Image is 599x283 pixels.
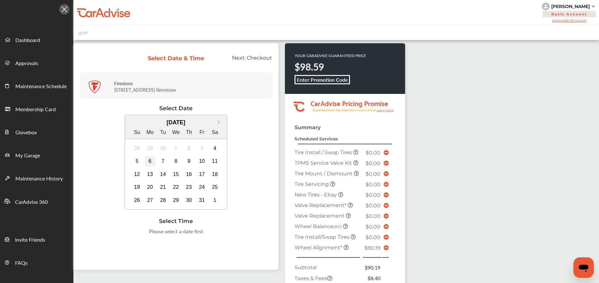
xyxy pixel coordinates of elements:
small: (All) [333,224,342,229]
span: Invite Friends [15,236,45,244]
div: Choose Sunday, October 5th, 2025 [132,156,142,166]
div: Choose Friday, October 24th, 2025 [197,182,207,192]
div: Choose Wednesday, October 15th, 2025 [171,169,181,179]
span: Taxes & Fees [295,275,332,281]
span: Glovebox [15,129,37,137]
div: Choose Tuesday, October 7th, 2025 [158,156,168,166]
td: $90.19 [362,262,382,273]
div: Next: [210,55,277,67]
div: Select Date [80,105,272,112]
a: Maintenance History [0,166,73,189]
div: We [171,127,181,137]
span: $0.00 [366,234,380,240]
span: Tire Install / Swap Tires [295,149,353,155]
tspan: Guaranteed lower than retail price on every service. [312,108,377,112]
div: Choose Thursday, October 30th, 2025 [184,195,194,205]
div: Choose Saturday, November 1st, 2025 [210,195,220,205]
a: Maintenance Schedule [0,74,73,97]
span: Wheel Alignment * [295,245,344,251]
span: TPMS Service Valve Kit [295,160,353,166]
span: Tire Servicing [295,181,330,187]
div: Choose Sunday, October 12th, 2025 [132,169,142,179]
div: Not available Thursday, October 2nd, 2025 [184,143,194,154]
strong: Firestone [114,80,133,87]
span: Wheel Balance [295,223,343,229]
div: Choose Monday, October 13th, 2025 [145,169,155,179]
div: Not available Wednesday, October 1st, 2025 [171,143,181,154]
div: Choose Friday, October 31st, 2025 [197,195,207,205]
strong: Summary [295,124,321,130]
div: month 2025-10 [130,142,221,207]
div: Choose Monday, October 27th, 2025 [145,195,155,205]
iframe: Button to launch messaging window [573,257,594,278]
span: Tire Install/Swap Tires [295,234,351,240]
tspan: Learn more [377,108,394,112]
strong: Scheduled Services [295,136,338,141]
div: Please select a date first [80,228,272,235]
div: Choose Thursday, October 9th, 2025 [184,156,194,166]
div: Choose Thursday, October 23rd, 2025 [184,182,194,192]
div: Not available Sunday, September 28th, 2025 [132,143,142,154]
img: knH8PDtVvWoAbQRylUukY18CTiRevjo20fAtgn5MLBQj4uumYvk2MzTtcAIzfGAtb1XOLVMAvhLuqoNAbL4reqehy0jehNKdM... [542,3,550,10]
div: Select Time [80,218,272,224]
div: Choose Saturday, October 18th, 2025 [210,169,220,179]
span: Valve Replacement [295,213,346,219]
span: $0.00 [366,160,380,166]
div: [DATE] [125,119,227,126]
div: Fr [197,127,207,137]
div: Choose Wednesday, October 22nd, 2025 [171,182,181,192]
span: Membership Card [15,105,56,114]
div: Choose Tuesday, October 28th, 2025 [158,195,168,205]
span: My Garage [15,152,40,160]
div: Choose Monday, October 6th, 2025 [145,156,155,166]
span: Checkout [247,55,272,61]
img: placeholder_car.fcab19be.svg [78,29,88,37]
tspan: CarAdvise Pricing Promise [311,97,388,109]
span: Upgrade Account [542,18,596,23]
span: Basic Account [543,11,596,17]
td: Subtotal [293,262,362,273]
span: $0.00 [366,181,380,187]
div: Choose Monday, October 20th, 2025 [145,182,155,192]
div: Choose Tuesday, October 14th, 2025 [158,169,168,179]
img: sCxJUJ+qAmfqhQGDUl18vwLg4ZYJ6CxN7XmbOMBAAAAAElFTkSuQmCC [592,5,595,7]
div: Not available Tuesday, September 30th, 2025 [158,143,168,154]
span: $0.00 [366,213,380,219]
div: Choose Saturday, October 4th, 2025 [210,143,220,154]
div: Choose Friday, October 10th, 2025 [197,156,207,166]
span: $0.00 [366,224,380,230]
span: $0.00 [366,171,380,177]
div: Choose Thursday, October 16th, 2025 [184,169,194,179]
div: Sa [210,127,220,137]
a: Membership Card [0,97,73,120]
div: Choose Tuesday, October 21st, 2025 [158,182,168,192]
span: FAQs [15,259,28,267]
span: New Tires - Ebay [295,192,338,198]
span: Maintenance Schedule [15,82,67,91]
span: Valve Replacement* [295,202,348,208]
span: $0.00 [366,203,380,209]
div: Th [184,127,194,137]
p: YOUR CARADVISE GUARANTEED PRICE [295,53,366,58]
img: logo-firestone.png [88,80,101,93]
a: Glovebox [0,120,73,143]
div: Su [132,127,142,137]
button: Next Month [218,120,222,124]
div: Choose Sunday, October 19th, 2025 [132,182,142,192]
span: $0.00 [366,150,380,156]
span: Approvals [15,59,38,68]
div: Not available Friday, October 3rd, 2025 [197,143,207,154]
div: [STREET_ADDRESS] Kennesaw [114,75,270,96]
div: Mo [145,127,155,137]
span: CarAdvise 360 [15,198,48,206]
b: Enter Promotion Code [297,76,348,83]
a: Approvals [0,51,73,74]
a: Dashboard [0,28,73,51]
div: Choose Sunday, October 26th, 2025 [132,195,142,205]
div: [PERSON_NAME] [551,4,590,9]
span: $90.19 [364,245,380,251]
a: My Garage [0,143,73,166]
strong: $98.59 [295,60,324,73]
div: Choose Wednesday, October 29th, 2025 [171,195,181,205]
span: Tire Mount / Dismount [295,171,354,177]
